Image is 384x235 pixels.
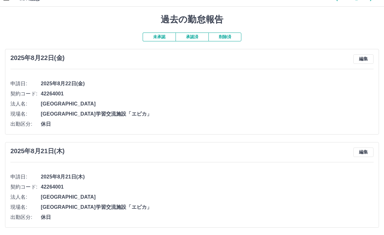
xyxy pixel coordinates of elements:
span: 42264001 [41,90,374,98]
span: [GEOGRAPHIC_DATA] [41,193,374,201]
span: 出勤区分: [10,214,41,221]
button: 承認済 [176,33,208,41]
h3: 2025年8月21日(木) [10,148,65,155]
span: [GEOGRAPHIC_DATA]学習交流施設「エピカ」 [41,203,374,211]
h3: 2025年8月22日(金) [10,54,65,62]
span: 休日 [41,120,374,128]
h1: 過去の勤怠報告 [5,14,379,25]
button: 編集 [353,54,374,64]
span: 42264001 [41,183,374,191]
span: 現場名: [10,110,41,118]
span: 休日 [41,214,374,221]
span: 申請日: [10,80,41,87]
button: 編集 [353,148,374,157]
span: 申請日: [10,173,41,181]
span: 出勤区分: [10,120,41,128]
span: 法人名: [10,100,41,108]
span: 契約コード: [10,183,41,191]
span: 契約コード: [10,90,41,98]
span: [GEOGRAPHIC_DATA]学習交流施設「エピカ」 [41,110,374,118]
span: 現場名: [10,203,41,211]
button: 削除済 [208,33,241,41]
span: 2025年8月22日(金) [41,80,374,87]
span: 法人名: [10,193,41,201]
span: 2025年8月21日(木) [41,173,374,181]
button: 未承認 [143,33,176,41]
span: [GEOGRAPHIC_DATA] [41,100,374,108]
